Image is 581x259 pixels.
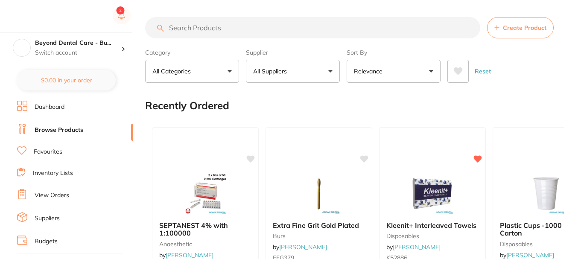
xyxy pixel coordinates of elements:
[145,17,480,38] input: Search Products
[13,39,30,56] img: Beyond Dental Care - Burpengary
[17,6,72,26] a: Restocq Logo
[393,243,441,251] a: [PERSON_NAME]
[145,49,239,56] label: Category
[503,24,546,31] span: Create Product
[34,148,62,156] a: Favourites
[386,221,479,229] b: Kleenit+ Interleaved Towels
[159,251,213,259] span: by
[518,172,574,215] img: Plastic Cups -1000 Per Carton
[35,214,60,223] a: Suppliers
[506,251,554,259] a: [PERSON_NAME]
[35,103,64,111] a: Dashboard
[472,60,493,83] button: Reset
[386,243,441,251] span: by
[386,233,479,239] small: disposables
[152,67,194,76] p: All Categories
[178,172,233,215] img: SEPTANEST 4% with 1:100000
[487,17,554,38] button: Create Product
[35,191,69,200] a: View Orders
[253,67,290,76] p: All Suppliers
[273,243,327,251] span: by
[166,251,213,259] a: [PERSON_NAME]
[246,60,340,83] button: All Suppliers
[17,11,72,21] img: Restocq Logo
[35,49,121,57] p: Switch account
[17,70,116,90] button: $0.00 in your order
[354,67,386,76] p: Relevance
[159,221,251,237] b: SEPTANEST 4% with 1:100000
[500,251,554,259] span: by
[159,241,251,247] small: anaesthetic
[35,126,83,134] a: Browse Products
[291,172,347,215] img: Extra Fine Grit Gold Plated
[33,169,73,178] a: Inventory Lists
[279,243,327,251] a: [PERSON_NAME]
[347,49,441,56] label: Sort By
[273,221,365,229] b: Extra Fine Grit Gold Plated
[35,39,121,47] h4: Beyond Dental Care - Burpengary
[145,60,239,83] button: All Categories
[347,60,441,83] button: Relevance
[35,237,58,246] a: Budgets
[246,49,340,56] label: Supplier
[145,100,229,112] h2: Recently Ordered
[405,172,460,215] img: Kleenit+ Interleaved Towels
[273,233,365,239] small: burs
